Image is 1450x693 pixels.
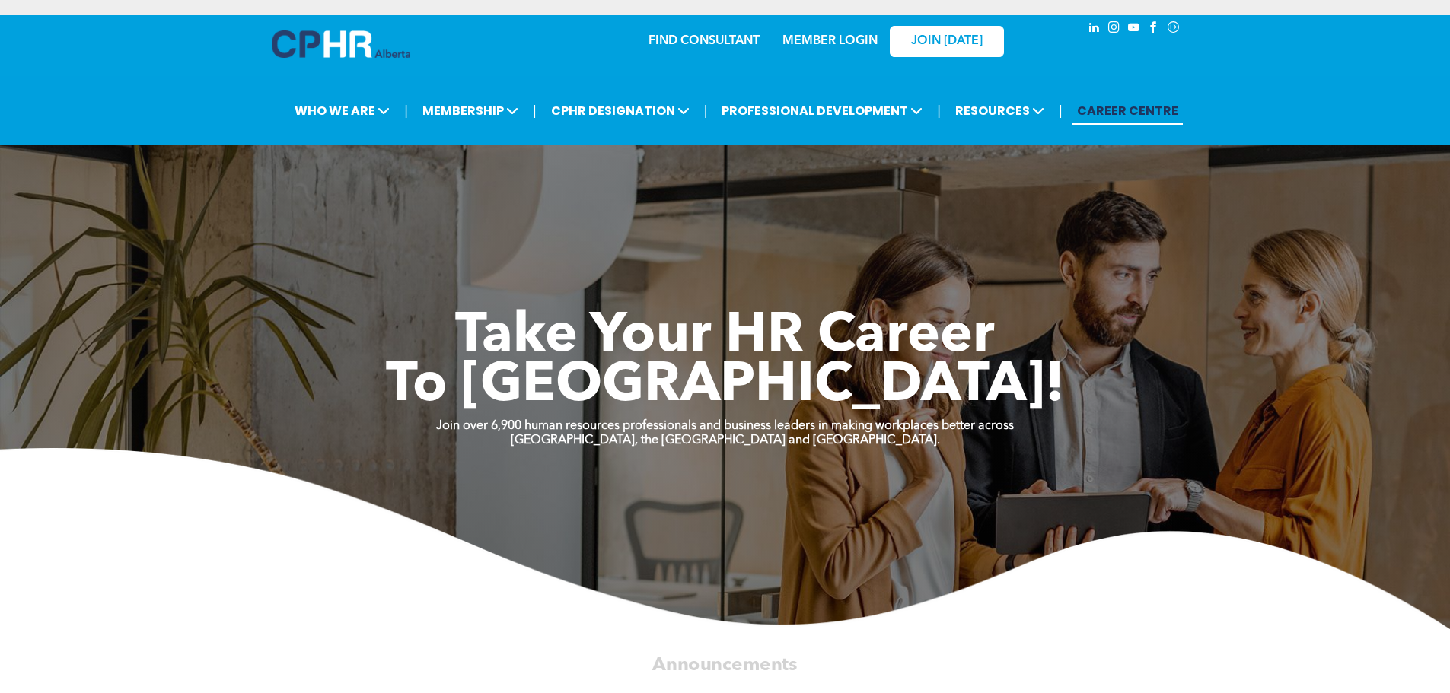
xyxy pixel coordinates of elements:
span: Take Your HR Career [455,310,995,364]
img: A blue and white logo for cp alberta [272,30,410,58]
a: CAREER CENTRE [1072,97,1183,125]
span: WHO WE ARE [290,97,394,125]
span: JOIN [DATE] [911,34,983,49]
a: youtube [1126,19,1142,40]
li: | [1059,95,1063,126]
li: | [704,95,708,126]
a: Social network [1165,19,1182,40]
a: facebook [1146,19,1162,40]
a: linkedin [1086,19,1103,40]
span: PROFESSIONAL DEVELOPMENT [717,97,927,125]
span: MEMBERSHIP [418,97,523,125]
strong: Join over 6,900 human resources professionals and business leaders in making workplaces better ac... [436,420,1014,432]
span: RESOURCES [951,97,1049,125]
span: CPHR DESIGNATION [547,97,694,125]
a: JOIN [DATE] [890,26,1004,57]
li: | [937,95,941,126]
strong: [GEOGRAPHIC_DATA], the [GEOGRAPHIC_DATA] and [GEOGRAPHIC_DATA]. [511,434,940,447]
li: | [533,95,537,126]
a: FIND CONSULTANT [649,35,760,47]
a: instagram [1106,19,1123,40]
span: To [GEOGRAPHIC_DATA]! [386,359,1065,414]
li: | [404,95,408,126]
a: MEMBER LOGIN [782,35,878,47]
span: Announcements [652,656,797,674]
